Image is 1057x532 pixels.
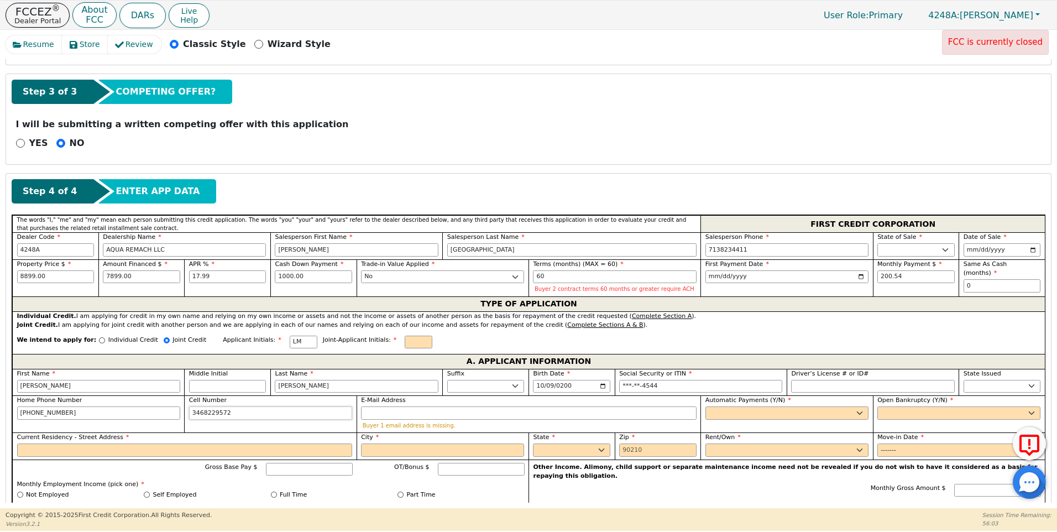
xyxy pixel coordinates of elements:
[16,118,1042,131] p: I will be submitting a written competing offer with this application
[275,233,352,241] span: Salesperson First Name
[125,39,153,50] span: Review
[12,215,700,232] div: The words "I," "me" and "my" mean each person submitting this credit application. The words "you"...
[108,336,158,345] p: Individual Credit
[116,185,200,198] span: ENTER APP DATA
[871,484,946,492] span: Monthly Gross Amount $
[982,511,1051,519] p: Session Time Remaining:
[928,10,960,20] span: 4248A:
[280,491,307,500] label: Full Time
[180,15,198,24] span: Help
[619,444,697,457] input: 90210
[824,10,868,20] span: User Role :
[116,85,216,98] span: COMPETING OFFER?
[535,286,695,292] p: Buyer 2 contract terms 60 months or greater require ACH
[619,380,782,393] input: 000-00-0000
[533,463,1041,481] p: Other Income. Alimony, child support or separate maintenance income need not be revealed if you d...
[6,520,212,528] p: Version 3.2.1
[964,260,1007,277] span: Same As Cash (months)
[17,406,180,420] input: 303-867-5309 x104
[533,260,618,268] span: Terms (months) (MAX = 60)
[17,260,71,268] span: Property Price $
[361,260,435,268] span: Trade-in Value Applied
[103,260,168,268] span: Amount Financed $
[928,10,1033,20] span: [PERSON_NAME]
[70,137,85,150] p: NO
[917,7,1051,24] button: 4248A:[PERSON_NAME]
[205,463,258,471] span: Gross Base Pay $
[964,243,1041,257] input: YYYY-MM-DD
[1013,427,1046,460] button: Report Error to FCC
[877,434,924,441] span: Move-in Date
[189,397,227,404] span: Cell Number
[361,397,406,404] span: E-Mail Address
[62,35,108,54] button: Store
[948,37,1043,47] span: FCC is currently closed
[180,7,198,15] span: Live
[172,336,206,345] p: Joint Credit
[632,312,692,320] u: Complete Section A
[275,260,343,268] span: Cash Down Payment
[619,434,635,441] span: Zip
[361,434,379,441] span: City
[813,4,914,26] p: Primary
[189,260,214,268] span: APR %
[17,397,82,404] span: Home Phone Number
[964,370,1001,377] span: State Issued
[480,297,577,311] span: TYPE OF APPLICATION
[964,279,1041,293] input: 0
[323,336,397,343] span: Joint-Applicant Initials:
[705,233,769,241] span: Salesperson Phone
[26,491,69,500] label: Not Employed
[533,501,1041,510] p: Other Income Sources (choose all that apply)
[169,3,210,28] button: LiveHelp
[17,321,1041,330] div: I am applying for joint credit with another person and we are applying in each of our names and r...
[17,312,76,320] strong: Individual Credit.
[189,370,228,377] span: Middle Initial
[982,519,1051,528] p: 56:03
[705,434,741,441] span: Rent/Own
[17,370,56,377] span: First Name
[877,444,1040,457] input: YYYY-MM-DD
[6,511,212,520] p: Copyright © 2015- 2025 First Credit Corporation.
[705,260,769,268] span: First Payment Date
[23,39,54,50] span: Resume
[6,3,70,28] button: FCCEZ®Dealer Portal
[183,38,246,51] p: Classic Style
[705,243,868,257] input: 303-867-5309 x104
[407,491,436,500] label: Part Time
[447,370,464,377] span: Suffix
[151,512,212,519] span: All Rights Reserved.
[877,233,922,241] span: State of Sale
[108,35,161,54] button: Review
[17,336,97,354] span: We intend to apply for:
[81,6,107,14] p: About
[14,17,61,24] p: Dealer Portal
[223,336,281,343] span: Applicant Initials:
[17,434,129,441] span: Current Residency - Street Address
[567,321,643,328] u: Complete Sections A & B
[17,480,525,489] p: Monthly Employment Income (pick one)
[877,397,953,404] span: Open Bankruptcy (Y/N)
[791,370,868,377] span: Driver’s License # or ID#
[705,270,868,284] input: YYYY-MM-DD
[533,434,555,441] span: State
[877,260,942,268] span: Monthly Payment $
[533,380,610,393] input: YYYY-MM-DD
[275,370,313,377] span: Last Name
[52,3,60,13] sup: ®
[447,233,525,241] span: Salesperson Last Name
[72,2,116,28] a: AboutFCC
[17,233,60,241] span: Dealer Code
[964,233,1007,241] span: Date of Sale
[103,233,161,241] span: Dealership Name
[268,38,331,51] p: Wizard Style
[394,463,430,471] span: OT/Bonus $
[705,397,791,404] span: Automatic Payments (Y/N)
[877,270,955,284] input: Hint: 200.54
[81,15,107,24] p: FCC
[153,491,197,500] label: Self Employed
[119,3,166,28] button: DARs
